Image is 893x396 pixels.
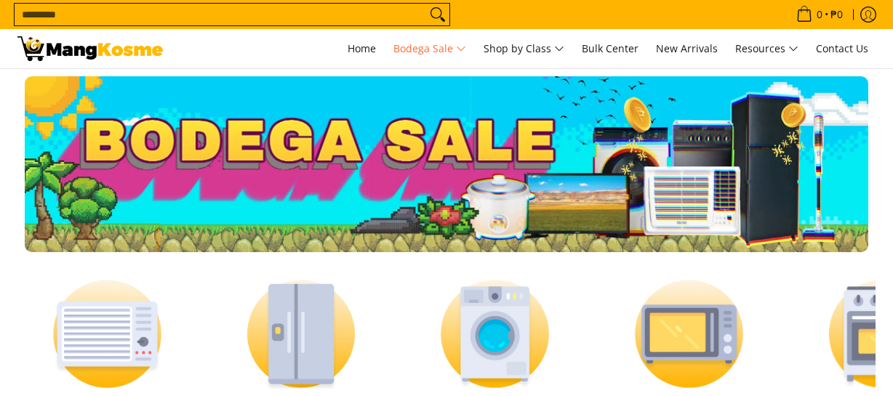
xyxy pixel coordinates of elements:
[735,40,798,58] span: Resources
[386,29,473,68] a: Bodega Sale
[393,40,466,58] span: Bodega Sale
[649,29,725,68] a: New Arrivals
[828,9,845,20] span: ₱0
[17,36,163,61] img: Bodega Sale l Mang Kosme: Cost-Efficient &amp; Quality Home Appliances
[809,29,876,68] a: Contact Us
[476,29,572,68] a: Shop by Class
[816,41,868,55] span: Contact Us
[814,9,825,20] span: 0
[426,4,449,25] button: Search
[484,40,564,58] span: Shop by Class
[656,41,718,55] span: New Arrivals
[177,29,876,68] nav: Main Menu
[574,29,646,68] a: Bulk Center
[582,41,638,55] span: Bulk Center
[348,41,376,55] span: Home
[792,7,847,23] span: •
[728,29,806,68] a: Resources
[340,29,383,68] a: Home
